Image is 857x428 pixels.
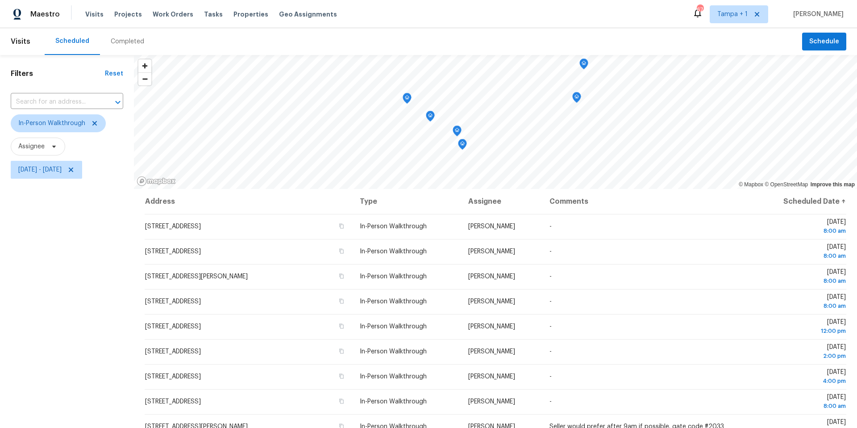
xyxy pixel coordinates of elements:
button: Copy Address [337,372,345,380]
button: Copy Address [337,272,345,280]
div: Map marker [426,111,435,125]
div: 8:00 am [760,227,846,235]
div: 8:00 am [760,302,846,311]
div: Reset [105,69,123,78]
span: [DATE] [760,294,846,311]
span: [DATE] [760,269,846,285]
div: Scheduled [55,37,89,46]
span: [DATE] [760,369,846,386]
button: Copy Address [337,347,345,355]
div: 4:00 pm [760,377,846,386]
span: In-Person Walkthrough [360,248,427,255]
a: Improve this map [811,181,855,188]
span: [STREET_ADDRESS] [145,348,201,355]
span: [DATE] [760,344,846,361]
span: [STREET_ADDRESS] [145,399,201,405]
span: In-Person Walkthrough [360,223,427,230]
a: Mapbox [739,181,763,188]
span: [PERSON_NAME] [468,248,515,255]
span: In-Person Walkthrough [18,119,85,128]
div: 8:00 am [760,252,846,260]
span: In-Person Walkthrough [360,399,427,405]
div: 12:00 pm [760,327,846,336]
span: - [549,223,552,230]
span: Projects [114,10,142,19]
span: [DATE] [760,219,846,235]
span: In-Person Walkthrough [360,273,427,280]
span: [DATE] [760,244,846,260]
span: [STREET_ADDRESS][PERSON_NAME] [145,273,248,280]
button: Copy Address [337,222,345,230]
span: [PERSON_NAME] [468,373,515,380]
span: Visits [11,32,30,51]
span: Maestro [30,10,60,19]
span: [PERSON_NAME] [468,223,515,230]
th: Type [353,189,461,214]
span: [DATE] - [DATE] [18,165,62,174]
span: [PERSON_NAME] [468,323,515,330]
span: [STREET_ADDRESS] [145,298,201,305]
span: Visits [85,10,104,19]
span: [DATE] [760,394,846,411]
input: Search for an address... [11,95,98,109]
span: [PERSON_NAME] [790,10,844,19]
span: - [549,323,552,330]
span: [PERSON_NAME] [468,273,515,280]
span: - [549,373,552,380]
div: 8:00 am [760,402,846,411]
span: Properties [233,10,268,19]
button: Zoom out [138,72,151,85]
span: Geo Assignments [279,10,337,19]
span: - [549,248,552,255]
div: 67 [697,5,703,14]
div: Map marker [453,126,462,139]
div: Map marker [403,93,412,107]
span: Tampa + 1 [717,10,748,19]
div: 2:00 pm [760,352,846,361]
span: Zoom out [138,73,151,85]
button: Schedule [802,33,846,51]
span: - [549,273,552,280]
button: Copy Address [337,322,345,330]
span: [STREET_ADDRESS] [145,248,201,255]
button: Copy Address [337,247,345,255]
button: Zoom in [138,59,151,72]
th: Address [145,189,353,214]
button: Copy Address [337,297,345,305]
div: Map marker [579,59,588,72]
th: Comments [542,189,753,214]
span: - [549,348,552,355]
div: Map marker [572,92,581,106]
div: Map marker [458,139,467,153]
span: - [549,298,552,305]
button: Copy Address [337,397,345,405]
th: Assignee [461,189,543,214]
span: [DATE] [760,319,846,336]
span: Work Orders [153,10,193,19]
span: In-Person Walkthrough [360,373,427,380]
span: [PERSON_NAME] [468,348,515,355]
span: [STREET_ADDRESS] [145,323,201,330]
span: Tasks [204,11,223,17]
span: In-Person Walkthrough [360,348,427,355]
th: Scheduled Date ↑ [753,189,846,214]
span: Assignee [18,142,45,151]
canvas: Map [134,55,857,189]
span: Schedule [809,36,839,47]
div: Completed [111,37,144,46]
span: In-Person Walkthrough [360,298,427,305]
a: Mapbox homepage [137,176,176,186]
span: In-Person Walkthrough [360,323,427,330]
div: 8:00 am [760,277,846,285]
span: [PERSON_NAME] [468,298,515,305]
span: - [549,399,552,405]
span: [STREET_ADDRESS] [145,223,201,230]
span: [STREET_ADDRESS] [145,373,201,380]
a: OpenStreetMap [765,181,808,188]
span: [PERSON_NAME] [468,399,515,405]
h1: Filters [11,69,105,78]
button: Open [112,96,124,109]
